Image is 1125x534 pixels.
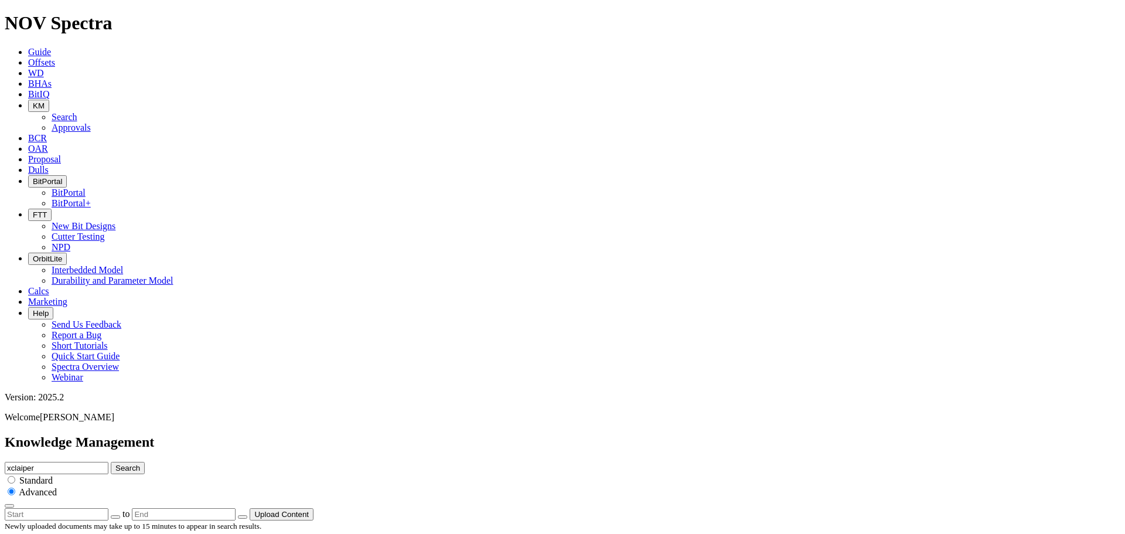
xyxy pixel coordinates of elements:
[33,309,49,318] span: Help
[28,154,61,164] a: Proposal
[111,462,145,474] button: Search
[28,144,48,154] a: OAR
[19,475,53,485] span: Standard
[28,307,53,319] button: Help
[5,462,108,474] input: e.g. Smoothsteer Record
[5,434,1120,450] h2: Knowledge Management
[52,362,119,372] a: Spectra Overview
[52,221,115,231] a: New Bit Designs
[40,412,114,422] span: [PERSON_NAME]
[52,188,86,198] a: BitPortal
[52,198,91,208] a: BitPortal+
[52,319,121,329] a: Send Us Feedback
[52,232,105,242] a: Cutter Testing
[28,47,51,57] a: Guide
[122,509,129,519] span: to
[28,79,52,89] a: BHAs
[5,412,1120,423] p: Welcome
[52,341,108,351] a: Short Tutorials
[52,242,70,252] a: NPD
[52,123,91,132] a: Approvals
[250,508,313,521] button: Upload Content
[52,351,120,361] a: Quick Start Guide
[28,57,55,67] a: Offsets
[28,89,49,99] a: BitIQ
[28,209,52,221] button: FTT
[28,133,47,143] a: BCR
[28,253,67,265] button: OrbitLite
[52,112,77,122] a: Search
[28,165,49,175] a: Dulls
[28,297,67,307] a: Marketing
[5,392,1120,403] div: Version: 2025.2
[33,177,62,186] span: BitPortal
[28,68,44,78] a: WD
[52,372,83,382] a: Webinar
[19,487,57,497] span: Advanced
[5,522,261,530] small: Newly uploaded documents may take up to 15 minutes to appear in search results.
[28,100,49,112] button: KM
[28,175,67,188] button: BitPortal
[33,210,47,219] span: FTT
[5,508,108,521] input: Start
[5,12,1120,34] h1: NOV Spectra
[52,265,123,275] a: Interbedded Model
[52,330,101,340] a: Report a Bug
[33,254,62,263] span: OrbitLite
[28,286,49,296] a: Calcs
[33,101,45,110] span: KM
[52,275,173,285] a: Durability and Parameter Model
[132,508,236,521] input: End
